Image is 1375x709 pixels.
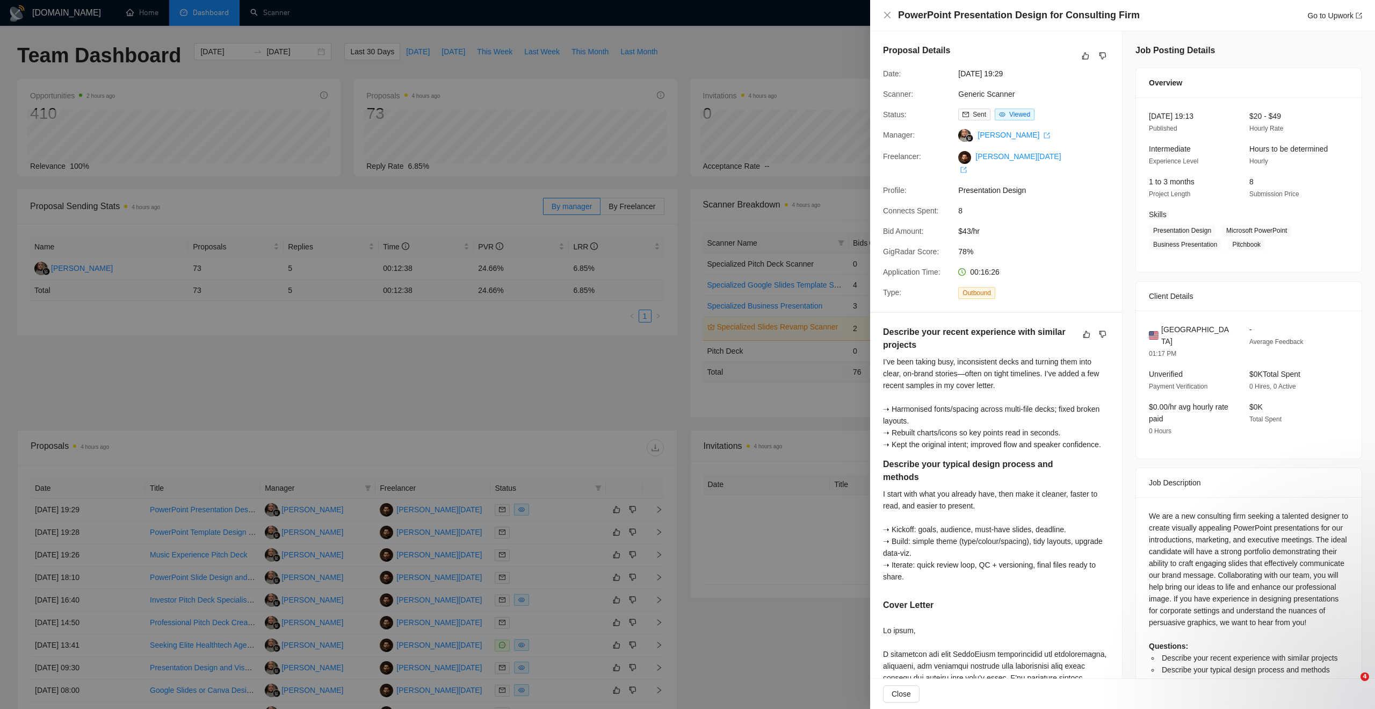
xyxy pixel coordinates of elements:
[883,44,950,57] h5: Proposal Details
[1149,642,1188,650] strong: Questions:
[1249,112,1281,120] span: $20 - $49
[883,90,913,98] span: Scanner:
[883,599,933,612] h5: Cover Letter
[892,688,911,700] span: Close
[1149,210,1167,219] span: Skills
[1149,190,1190,198] span: Project Length
[1044,132,1050,139] span: export
[883,227,924,235] span: Bid Amount:
[883,131,915,139] span: Manager:
[1162,665,1330,674] span: Describe your typical design process and methods
[1082,52,1089,60] span: like
[1149,330,1159,341] img: 🇺🇸
[999,111,1005,118] span: eye
[883,488,1109,583] div: I start with what you already have, then make it cleaner, faster to read, and easier to present. ...
[958,152,1061,174] a: [PERSON_NAME][DATE] export
[883,69,901,78] span: Date:
[1079,49,1092,62] button: like
[970,268,1000,276] span: 00:16:26
[1149,383,1207,390] span: Payment Verification
[1149,77,1182,89] span: Overview
[883,458,1075,484] h5: Describe your typical design process and methods
[973,111,986,118] span: Sent
[1149,125,1177,132] span: Published
[1099,52,1106,60] span: dislike
[962,111,969,118] span: mail
[1149,282,1349,311] div: Client Details
[958,184,1119,196] span: Presentation Design
[1149,370,1183,378] span: Unverified
[1249,157,1268,165] span: Hourly
[958,268,966,276] span: clock-circle
[1222,225,1291,237] span: Microsoft PowerPoint
[1249,145,1328,153] span: Hours to be determined
[1360,672,1369,681] span: 4
[883,247,939,256] span: GigRadar Score:
[1249,370,1300,378] span: $0K Total Spent
[1162,654,1338,662] span: Describe your recent experience with similar projects
[1080,328,1093,341] button: like
[883,152,921,161] span: Freelancer:
[1149,239,1221,250] span: Business Presentation
[883,685,920,703] button: Close
[1135,44,1215,57] h5: Job Posting Details
[1096,328,1109,341] button: dislike
[883,11,892,20] button: Close
[1149,112,1193,120] span: [DATE] 19:13
[958,68,1119,80] span: [DATE] 19:29
[883,206,939,215] span: Connects Spent:
[1338,672,1364,698] iframe: Intercom live chat
[1096,49,1109,62] button: dislike
[1249,416,1282,423] span: Total Spent
[966,134,973,142] img: gigradar-bm.png
[958,205,1119,217] span: 8
[978,131,1050,139] a: [PERSON_NAME] export
[1249,403,1263,411] span: $0K
[1149,468,1349,497] div: Job Description
[1149,157,1198,165] span: Experience Level
[883,11,892,19] span: close
[958,287,995,299] span: Outbound
[1249,325,1252,334] span: -
[958,246,1119,257] span: 78%
[1149,510,1349,676] div: We are a new consulting firm seeking a talented designer to create visually appealing PowerPoint ...
[883,288,901,297] span: Type:
[958,90,1015,98] a: Generic Scanner
[883,268,940,276] span: Application Time:
[1356,12,1362,19] span: export
[958,225,1119,237] span: $43/hr
[1009,111,1030,118] span: Viewed
[1249,125,1283,132] span: Hourly Rate
[958,151,971,164] img: c1qbb724gnAwfyoOug-YWwyKQY4XLD-ZptXzA4XWcgDglhjfrovOt9a0i_zan4Jmn3
[1228,239,1265,250] span: Pitchbook
[1149,145,1191,153] span: Intermediate
[1099,330,1106,339] span: dislike
[1161,324,1232,347] span: [GEOGRAPHIC_DATA]
[883,110,907,119] span: Status:
[1149,177,1195,186] span: 1 to 3 months
[1249,177,1254,186] span: 8
[1307,11,1362,20] a: Go to Upworkexport
[898,9,1140,22] h4: PowerPoint Presentation Design for Consulting Firm
[883,326,1075,352] h5: Describe your recent experience with similar projects
[883,186,907,195] span: Profile:
[1149,427,1171,435] span: 0 Hours
[883,356,1109,450] div: I’ve been taking busy, inconsistent decks and turning them into clear, on-brand stories—often on ...
[1249,338,1304,346] span: Average Feedback
[1083,330,1090,339] span: like
[1149,350,1176,357] span: 01:17 PM
[960,167,967,173] span: export
[1249,383,1296,390] span: 0 Hires, 0 Active
[1149,403,1228,423] span: $0.00/hr avg hourly rate paid
[1249,190,1299,198] span: Submission Price
[1149,225,1215,237] span: Presentation Design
